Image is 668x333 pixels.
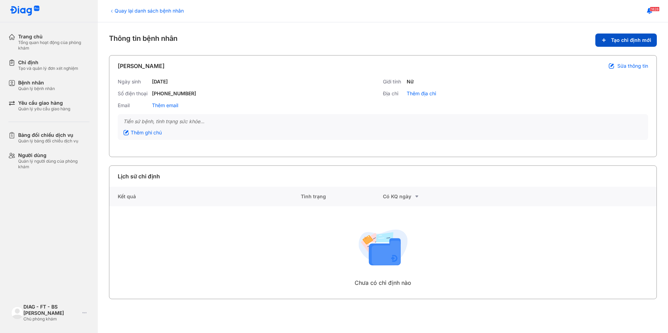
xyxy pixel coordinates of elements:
[123,118,642,125] div: Tiền sử bệnh, tình trạng sức khỏe...
[109,7,184,14] div: Quay lại danh sách bệnh nhân
[152,90,196,97] div: [PHONE_NUMBER]
[595,34,657,47] button: Tạo chỉ định mới
[617,63,648,69] span: Sửa thông tin
[407,90,436,97] div: Thêm địa chỉ
[383,79,404,85] div: Giới tính
[611,37,651,43] span: Tạo chỉ định mới
[152,79,168,85] div: [DATE]
[118,172,160,180] div: Lịch sử chỉ định
[152,102,178,109] div: Thêm email
[301,187,383,206] div: Tình trạng
[18,34,89,40] div: Trang chủ
[18,86,55,91] div: Quản lý bệnh nhân
[407,79,414,85] div: Nữ
[118,62,165,70] div: [PERSON_NAME]
[650,7,660,12] span: 1828
[18,152,89,158] div: Người dùng
[18,100,70,106] div: Yêu cầu giao hàng
[118,79,149,85] div: Ngày sinh
[23,316,80,322] div: Chủ phòng khám
[109,34,657,47] div: Thông tin bệnh nhân
[118,90,149,97] div: Số điện thoại
[18,66,78,71] div: Tạo và quản lý đơn xét nghiệm
[11,306,23,319] img: logo
[18,138,78,144] div: Quản lý bảng đối chiếu dịch vụ
[118,102,149,109] div: Email
[18,132,78,138] div: Bảng đối chiếu dịch vụ
[18,106,70,112] div: Quản lý yêu cầu giao hàng
[18,158,89,170] div: Quản lý người dùng của phòng khám
[355,279,411,287] div: Chưa có chỉ định nào
[383,192,465,201] div: Có KQ ngày
[383,90,404,97] div: Địa chỉ
[23,304,80,316] div: DIAG - FT - BS [PERSON_NAME]
[10,6,40,16] img: logo
[109,187,301,206] div: Kết quả
[123,129,162,136] div: Thêm ghi chú
[18,40,89,51] div: Tổng quan hoạt động của phòng khám
[18,80,55,86] div: Bệnh nhân
[18,59,78,66] div: Chỉ định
